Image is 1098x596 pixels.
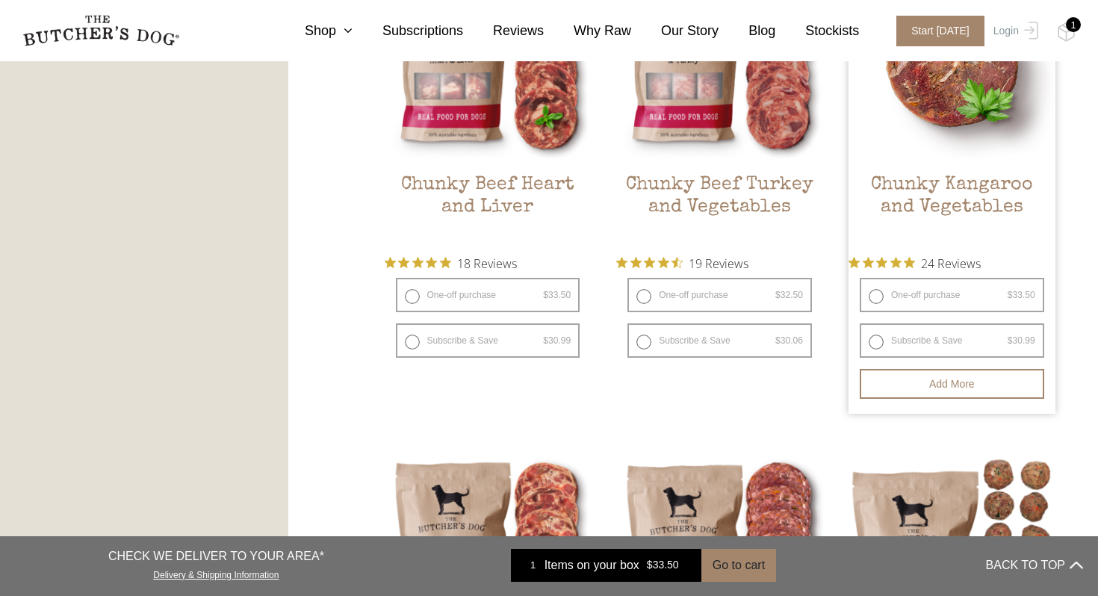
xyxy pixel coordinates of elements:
[775,335,781,346] span: $
[396,278,580,312] label: One-off purchase
[860,278,1044,312] label: One-off purchase
[1057,22,1076,42] img: TBD_Cart-Full.png
[1008,335,1035,346] bdi: 30.99
[701,549,776,582] button: Go to cart
[543,335,571,346] bdi: 30.99
[647,559,653,571] span: $
[545,556,639,574] span: Items on your box
[511,549,701,582] a: 1 Items on your box $33.50
[275,21,353,41] a: Shop
[647,559,679,571] bdi: 33.50
[396,323,580,358] label: Subscribe & Save
[543,290,548,300] span: $
[522,558,545,573] div: 1
[990,16,1038,46] a: Login
[543,290,571,300] bdi: 33.50
[860,369,1044,399] button: Add more
[896,16,984,46] span: Start [DATE]
[775,335,803,346] bdi: 30.06
[627,323,812,358] label: Subscribe & Save
[775,290,781,300] span: $
[1008,290,1035,300] bdi: 33.50
[108,547,324,565] p: CHECK WE DELIVER TO YOUR AREA*
[1008,290,1013,300] span: $
[860,323,1044,358] label: Subscribe & Save
[775,21,859,41] a: Stockists
[775,290,803,300] bdi: 32.50
[385,252,517,274] button: Rated 4.9 out of 5 stars from 18 reviews. Jump to reviews.
[616,252,748,274] button: Rated 4.7 out of 5 stars from 19 reviews. Jump to reviews.
[544,21,631,41] a: Why Raw
[849,252,981,274] button: Rated 4.8 out of 5 stars from 24 reviews. Jump to reviews.
[627,278,812,312] label: One-off purchase
[631,21,719,41] a: Our Story
[1066,17,1081,32] div: 1
[881,16,990,46] a: Start [DATE]
[689,252,748,274] span: 19 Reviews
[353,21,463,41] a: Subscriptions
[616,174,823,244] h2: Chunky Beef Turkey and Vegetables
[986,547,1083,583] button: BACK TO TOP
[457,252,517,274] span: 18 Reviews
[153,566,279,580] a: Delivery & Shipping Information
[385,174,592,244] h2: Chunky Beef Heart and Liver
[463,21,544,41] a: Reviews
[719,21,775,41] a: Blog
[543,335,548,346] span: $
[921,252,981,274] span: 24 Reviews
[849,174,1055,244] h2: Chunky Kangaroo and Vegetables
[1008,335,1013,346] span: $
